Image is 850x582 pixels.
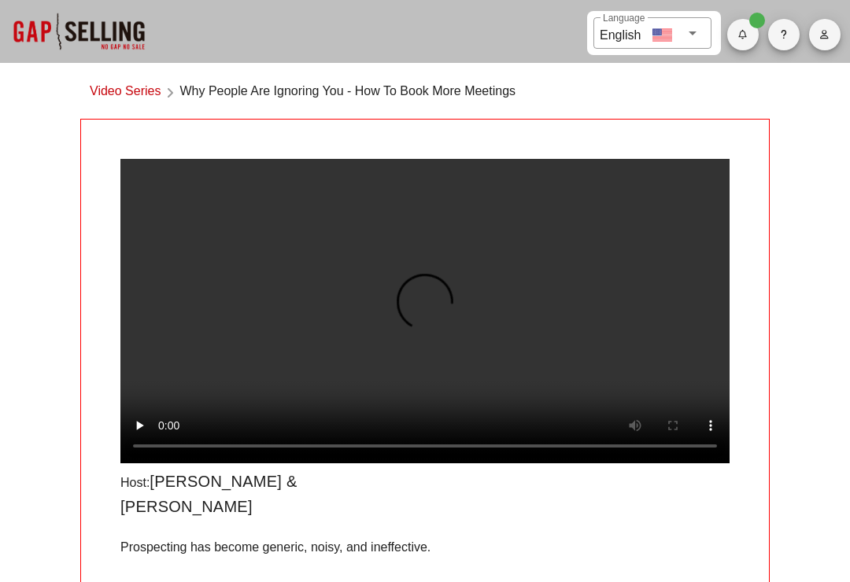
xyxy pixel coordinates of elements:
p: Prospecting has become generic, noisy, and ineffective. [120,538,730,557]
span: Badge [749,13,765,28]
label: Language [603,13,645,24]
span: Host: [120,476,150,489]
span: Why People Are Ignoring You - How To Book More Meetings [179,82,516,103]
div: LanguageEnglish [593,17,711,49]
span: [PERSON_NAME] & [PERSON_NAME] [120,473,297,515]
a: Video Series [90,82,161,103]
div: English [600,22,641,45]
